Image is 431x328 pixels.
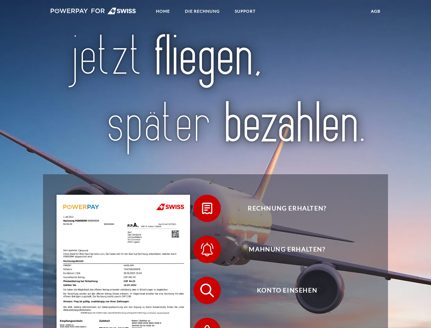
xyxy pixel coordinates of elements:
[365,5,386,17] a: agb
[193,195,371,222] button: Rechnung erhalten?
[65,33,366,157] img: title-swiss_de.svg
[150,5,176,17] a: Home
[193,277,371,304] button: Konto einsehen
[179,5,226,17] a: DIE RECHNUNG
[203,195,371,222] span: Rechnung erhalten?
[51,8,136,14] img: logo-swiss-white.svg
[203,277,371,304] span: Konto einsehen
[199,282,216,299] img: qb_search.svg
[199,200,216,217] img: qb_bill.svg
[229,5,261,17] a: SUPPORT
[193,236,371,263] button: Mahnung erhalten?
[199,241,216,258] img: qb_bell.svg
[203,236,371,263] span: Mahnung erhalten?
